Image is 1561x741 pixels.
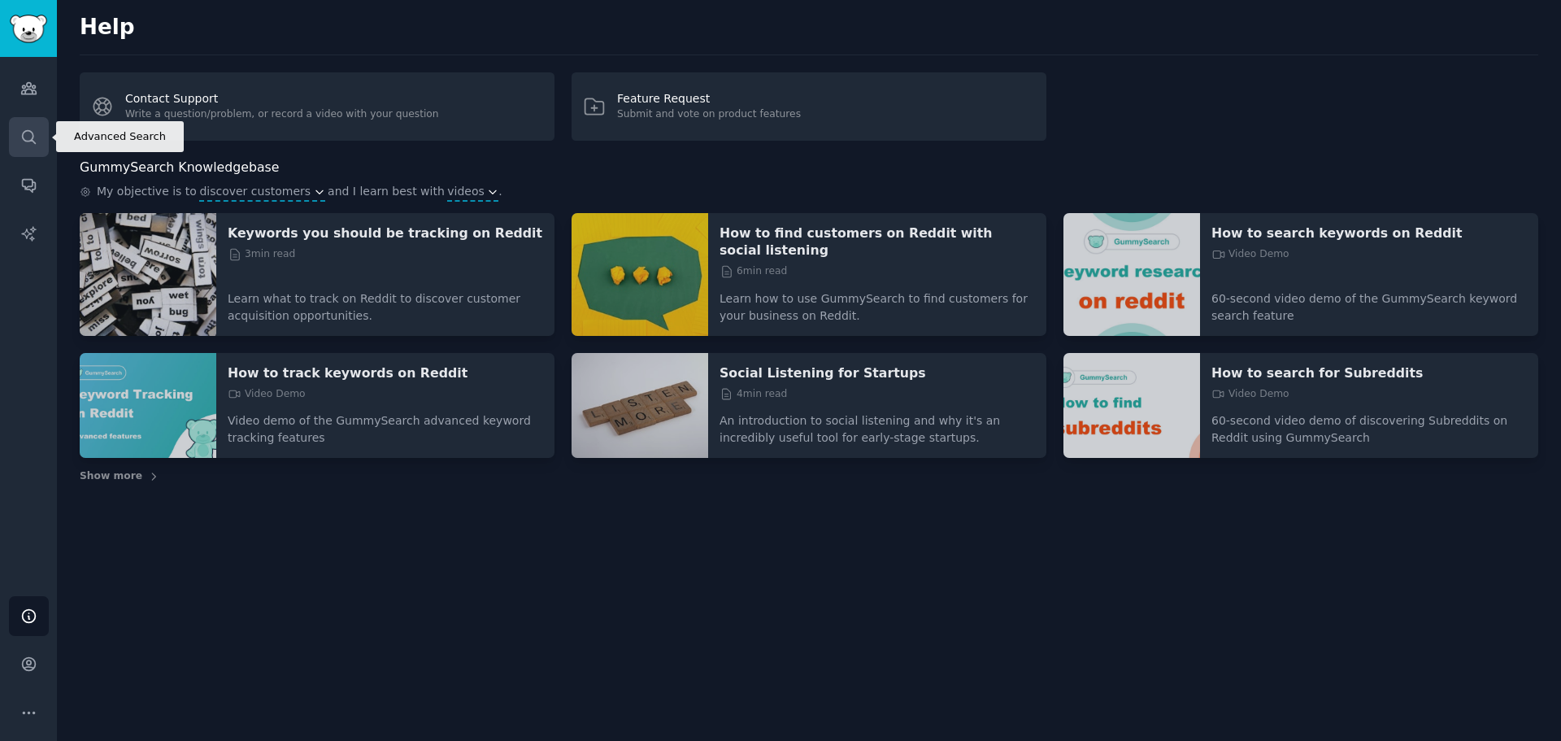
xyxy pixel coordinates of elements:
span: My objective is to [97,183,197,202]
span: Video Demo [228,387,306,402]
span: videos [447,183,485,200]
span: discover customers [199,183,311,200]
img: How to find customers on Reddit with social listening [572,213,708,336]
a: Contact SupportWrite a question/problem, or record a video with your question [80,72,554,141]
a: Social Listening for Startups [720,364,1035,381]
p: Video demo of the GummySearch advanced keyword tracking features [228,401,543,447]
span: 4 min read [720,387,787,402]
p: 60-second video demo of discovering Subreddits on Reddit using GummySearch [1211,401,1527,447]
h2: Help [80,15,1538,41]
div: . [80,183,1538,202]
button: videos [447,183,498,200]
a: How to track keywords on Reddit [228,364,543,381]
p: Learn what to track on Reddit to discover customer acquisition opportunities. [228,279,543,325]
span: and I learn best with [328,183,445,202]
img: GummySearch logo [10,15,47,43]
span: Show more [80,469,142,484]
div: Submit and vote on product features [617,107,801,122]
p: An introduction to social listening and why it's an incredibly useful tool for early-stage startups. [720,401,1035,447]
span: 6 min read [720,264,787,279]
span: Video Demo [1211,387,1289,402]
img: Keywords you should be tracking on Reddit [80,213,216,336]
span: Video Demo [1211,247,1289,262]
button: discover customers [199,183,324,200]
p: Learn how to use GummySearch to find customers for your business on Reddit. [720,279,1035,325]
img: How to search for Subreddits [1063,353,1200,459]
p: 60-second video demo of the GummySearch keyword search feature [1211,279,1527,325]
img: How to track keywords on Reddit [80,353,216,459]
div: Feature Request [617,90,801,107]
img: How to search keywords on Reddit [1063,213,1200,336]
a: How to search for Subreddits [1211,364,1527,381]
img: Social Listening for Startups [572,353,708,459]
a: Keywords you should be tracking on Reddit [228,224,543,242]
h2: GummySearch Knowledgebase [80,158,279,178]
a: How to find customers on Reddit with social listening [720,224,1035,259]
a: How to search keywords on Reddit [1211,224,1527,242]
a: Feature RequestSubmit and vote on product features [572,72,1046,141]
span: 3 min read [228,247,295,262]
